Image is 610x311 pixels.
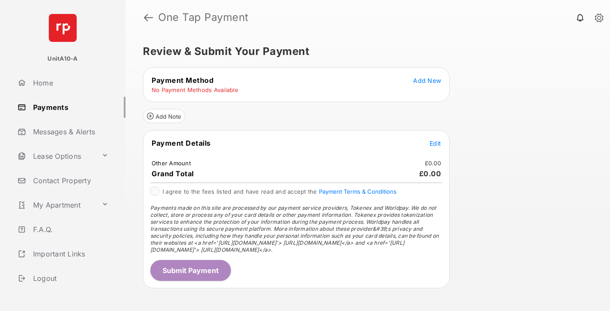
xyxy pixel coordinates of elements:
[430,139,441,147] button: Edit
[14,219,125,240] a: F.A.Q.
[14,243,112,264] a: Important Links
[413,77,441,84] span: Add New
[47,55,78,63] p: UnitA10-A
[14,97,125,118] a: Payments
[419,169,441,178] span: £0.00
[14,72,125,93] a: Home
[14,195,98,215] a: My Apartment
[319,188,396,195] button: I agree to the fees listed and have read and accept the
[14,146,98,167] a: Lease Options
[163,188,396,195] span: I agree to the fees listed and have read and accept the
[151,86,239,94] td: No Payment Methods Available
[413,76,441,85] button: Add New
[14,268,125,289] a: Logout
[152,139,211,147] span: Payment Details
[150,205,439,253] span: Payments made on this site are processed by our payment service providers, Tokenex and Worldpay. ...
[152,169,194,178] span: Grand Total
[424,159,441,167] td: £0.00
[152,76,213,85] span: Payment Method
[150,260,231,281] button: Submit Payment
[49,14,77,42] img: svg+xml;base64,PHN2ZyB4bWxucz0iaHR0cDovL3d3dy53My5vcmcvMjAwMC9zdmciIHdpZHRoPSI2NCIgaGVpZ2h0PSI2NC...
[151,159,191,167] td: Other Amount
[14,170,125,191] a: Contact Property
[158,12,249,23] strong: One Tap Payment
[143,109,185,123] button: Add Note
[143,46,586,57] h5: Review & Submit Your Payment
[14,121,125,142] a: Messages & Alerts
